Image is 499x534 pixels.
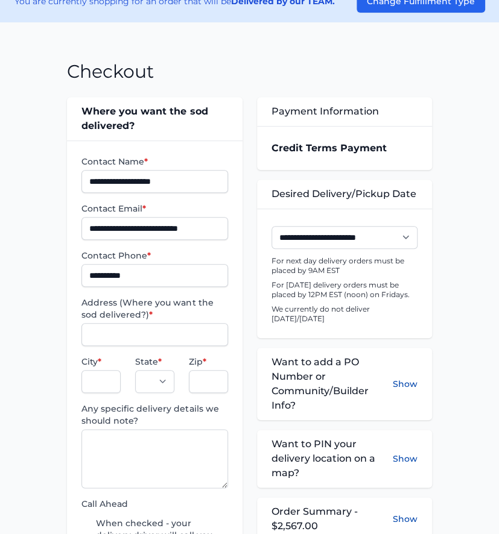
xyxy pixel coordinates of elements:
[135,356,174,368] label: State
[272,437,393,480] span: Want to PIN your delivery location on a map?
[67,97,242,140] div: Where you want the sod delivered?
[81,403,227,427] label: Any specific delivery details we should note?
[272,142,387,154] strong: Credit Terms Payment
[81,356,121,368] label: City
[81,250,227,262] label: Contact Phone
[272,280,418,300] p: For [DATE] delivery orders must be placed by 12PM EST (noon) on Fridays.
[81,155,227,168] label: Contact Name
[272,304,418,324] p: We currently do not deliver [DATE]/[DATE]
[81,498,227,510] label: Call Ahead
[257,97,432,126] div: Payment Information
[393,355,418,413] button: Show
[81,203,227,215] label: Contact Email
[81,297,227,321] label: Address (Where you want the sod delivered?)
[189,356,228,368] label: Zip
[67,61,154,83] h1: Checkout
[272,504,393,533] span: Order Summary - $2,567.00
[272,355,393,413] span: Want to add a PO Number or Community/Builder Info?
[393,513,418,525] button: Show
[272,256,418,275] p: For next day delivery orders must be placed by 9AM EST
[393,437,418,480] button: Show
[257,180,432,209] div: Desired Delivery/Pickup Date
